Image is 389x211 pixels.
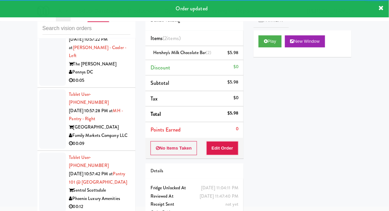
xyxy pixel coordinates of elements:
div: 0 [236,125,238,133]
button: Edit Order [206,141,239,155]
div: Sentral Scottsdale [69,186,130,195]
span: Total [151,110,161,118]
div: Details [151,167,238,175]
div: 00:09 [69,140,130,148]
div: [DATE] 11:04:11 PM [201,184,238,192]
button: New Window [285,35,325,47]
div: Fridge Unlocked At [151,184,238,192]
li: Tablet User· [PHONE_NUMBER][DATE] 10:57:22 PM at[PERSON_NAME] - Cooler - LeftThe [PERSON_NAME]Pen... [37,16,135,88]
ng-pluralize: items [167,34,179,42]
a: Pantry 101 @ [GEOGRAPHIC_DATA] [69,171,127,185]
div: $5.98 [228,109,239,118]
span: Items [151,34,181,42]
span: Order updated [176,5,208,12]
span: [DATE] 10:57:22 PM at [69,36,108,51]
a: Tablet User· [PHONE_NUMBER] [69,91,109,106]
div: $0 [233,94,238,102]
span: (2 ) [163,34,181,42]
span: (2) [206,49,212,56]
span: Discount [151,64,171,71]
div: Family Markets Company LLC [69,132,130,140]
button: Play [259,35,282,47]
div: Phoenix Luxury Amenities [69,195,130,203]
a: Tablet User· [PHONE_NUMBER] [69,154,109,169]
div: $5.98 [228,49,239,57]
div: [GEOGRAPHIC_DATA] [69,123,130,132]
div: The [PERSON_NAME] [69,60,130,68]
div: Receipt Sent [151,200,238,209]
div: 00:05 [69,76,130,85]
a: [PERSON_NAME] - Cooler - Left [69,44,127,59]
div: $0 [233,63,238,71]
span: [DATE] 10:57:42 PM at [69,171,113,177]
span: [DATE] 10:57:28 PM at [69,108,113,114]
span: not yet [225,201,238,207]
h5: Dumbo Vending [151,18,238,23]
div: Reviewed At [151,192,238,201]
input: Search vision orders [42,22,130,35]
div: [DATE] 11:47:40 PM [200,192,238,201]
li: Tablet User· [PHONE_NUMBER][DATE] 10:57:28 PM atMH - Pantry - Right[GEOGRAPHIC_DATA]Family Market... [37,88,135,151]
span: Hershey's Milk Chocolate Bar [153,49,212,56]
span: Points Earned [151,126,181,134]
button: No Items Taken [151,141,197,155]
span: Subtotal [151,79,170,87]
div: Pennys DC [69,68,130,76]
span: Tax [151,95,158,102]
div: 00:12 [69,203,130,211]
div: $5.98 [228,78,239,86]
